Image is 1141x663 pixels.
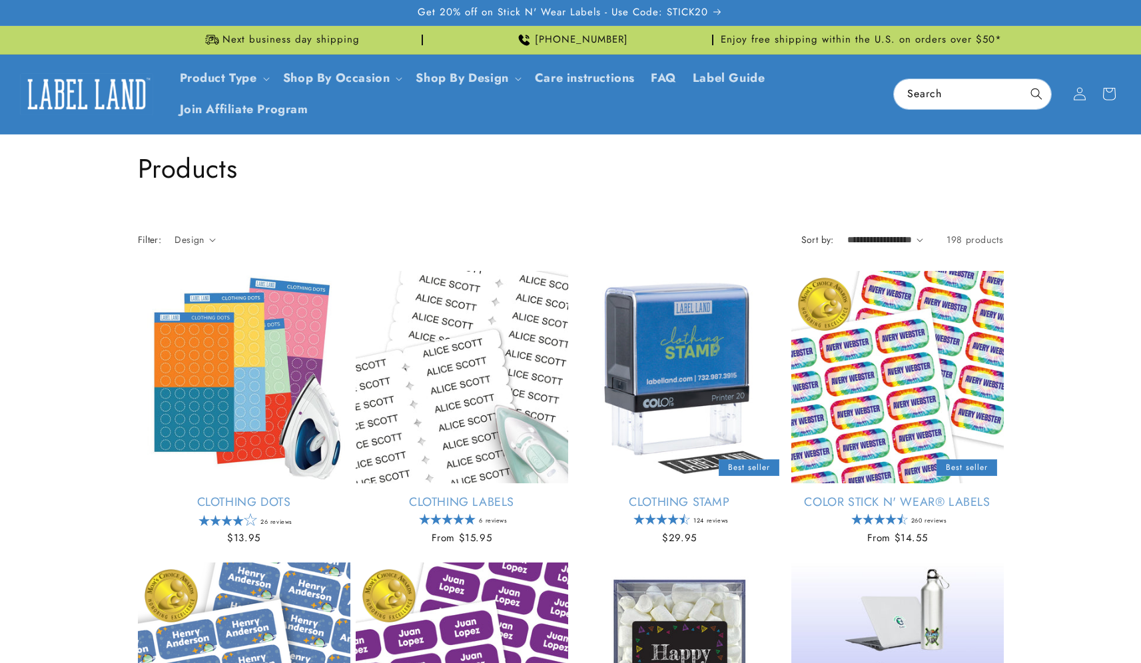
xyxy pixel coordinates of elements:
[719,26,1004,54] div: Announcement
[408,63,526,94] summary: Shop By Design
[685,63,773,94] a: Label Guide
[172,63,275,94] summary: Product Type
[180,69,257,87] a: Product Type
[138,233,162,247] h2: Filter:
[428,26,713,54] div: Announcement
[721,33,1002,47] span: Enjoy free shipping within the U.S. on orders over $50*
[418,6,708,19] span: Get 20% off on Stick N' Wear Labels - Use Code: STICK20
[1022,79,1051,109] button: Search
[801,233,834,246] label: Sort by:
[275,63,408,94] summary: Shop By Occasion
[15,69,159,120] a: Label Land
[573,495,786,510] a: Clothing Stamp
[175,233,204,246] span: Design
[651,71,677,86] span: FAQ
[643,63,685,94] a: FAQ
[20,73,153,114] img: Label Land
[283,71,390,86] span: Shop By Occasion
[222,33,360,47] span: Next business day shipping
[138,26,423,54] div: Announcement
[416,69,508,87] a: Shop By Design
[693,71,765,86] span: Label Guide
[527,63,643,94] a: Care instructions
[535,33,628,47] span: [PHONE_NUMBER]
[356,495,568,510] a: Clothing Labels
[138,151,1004,186] h1: Products
[791,495,1004,510] a: Color Stick N' Wear® Labels
[172,94,316,125] a: Join Affiliate Program
[175,233,216,247] summary: Design (0 selected)
[947,233,1003,246] span: 198 products
[535,71,635,86] span: Care instructions
[138,495,350,510] a: Clothing Dots
[180,102,308,117] span: Join Affiliate Program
